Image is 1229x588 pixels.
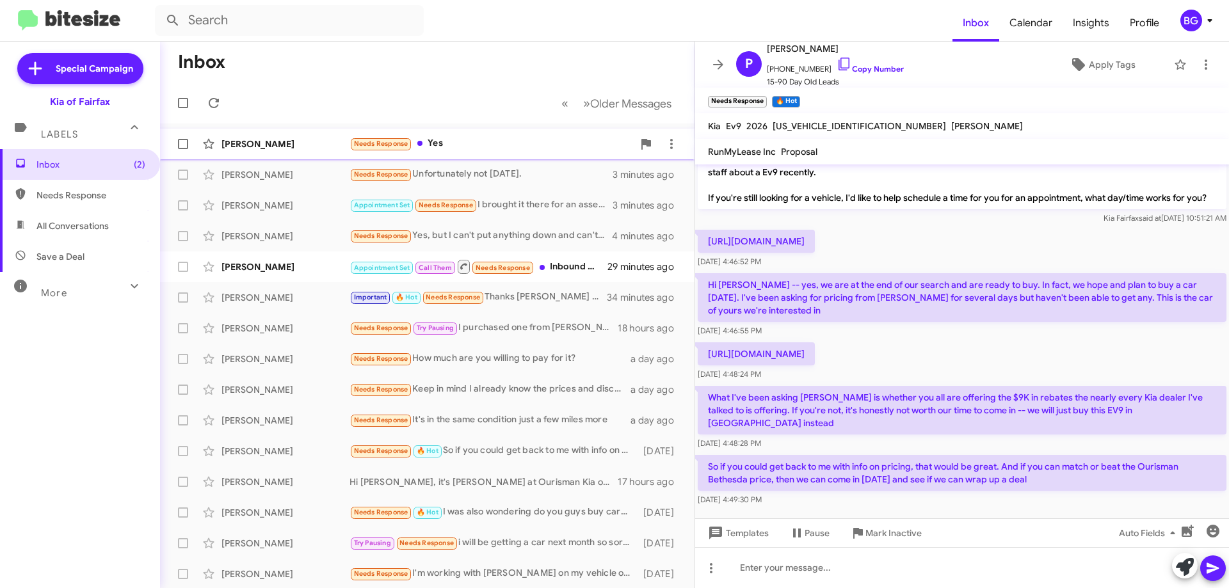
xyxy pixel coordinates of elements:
[354,416,408,424] span: Needs Response
[354,201,410,209] span: Appointment Set
[952,4,999,42] a: Inbox
[1109,521,1191,544] button: Auto Fields
[417,324,454,332] span: Try Pausing
[607,291,684,304] div: 34 minutes ago
[767,75,904,88] span: 15-90 Day Old Leads
[221,445,349,457] div: [PERSON_NAME]
[554,90,576,116] button: Previous
[607,260,684,273] div: 29 minutes ago
[613,199,684,212] div: 3 minutes ago
[354,354,408,363] span: Needs Response
[698,273,1226,322] p: Hi [PERSON_NAME] -- yes, we are at the end of our search and are ready to buy. In fact, we hope a...
[476,264,530,272] span: Needs Response
[41,287,67,299] span: More
[50,95,110,108] div: Kia of Fairfax
[36,219,109,232] span: All Conversations
[36,250,84,263] span: Save a Deal
[17,53,143,84] a: Special Campaign
[637,445,684,457] div: [DATE]
[745,54,753,74] span: P
[772,96,799,107] small: 🔥 Hot
[221,322,349,335] div: [PERSON_NAME]
[637,568,684,580] div: [DATE]
[698,495,762,504] span: [DATE] 4:49:30 PM
[590,97,671,111] span: Older Messages
[637,537,684,550] div: [DATE]
[1063,4,1120,42] a: Insights
[354,293,387,301] span: Important
[221,475,349,488] div: [PERSON_NAME]
[36,189,145,202] span: Needs Response
[1139,213,1161,223] span: said at
[583,95,590,111] span: »
[999,4,1063,42] a: Calendar
[417,508,438,516] span: 🔥 Hot
[773,120,946,132] span: [US_VEHICLE_IDENTIFICATION_NUMBER]
[781,146,817,157] span: Proposal
[354,232,408,240] span: Needs Response
[349,536,637,550] div: i will be getting a car next month so sorry
[698,455,1226,491] p: So if you could get back to me with info on pricing, that would be great. And if you can match or...
[618,322,684,335] div: 18 hours ago
[221,199,349,212] div: [PERSON_NAME]
[1119,521,1180,544] span: Auto Fields
[1089,53,1136,76] span: Apply Tags
[631,353,684,365] div: a day ago
[349,228,612,243] div: Yes, but I can't put anything down and can't go over a $550 note. I don't have room for negotiati...
[695,521,779,544] button: Templates
[178,52,225,72] h1: Inbox
[349,198,613,212] div: I brought it there for an assessment recently so you should be able to access that
[767,56,904,75] span: [PHONE_NUMBER]
[767,41,904,56] span: [PERSON_NAME]
[698,326,762,335] span: [DATE] 4:46:55 PM
[554,90,679,116] nav: Page navigation example
[779,521,840,544] button: Pause
[221,353,349,365] div: [PERSON_NAME]
[1036,53,1168,76] button: Apply Tags
[708,96,767,107] small: Needs Response
[1104,213,1226,223] span: Kia Fairfax [DATE] 10:51:21 AM
[705,521,769,544] span: Templates
[708,120,721,132] span: Kia
[426,293,480,301] span: Needs Response
[1169,10,1215,31] button: BG
[349,443,637,458] div: So if you could get back to me with info on pricing, that would be great. And if you can match or...
[221,383,349,396] div: [PERSON_NAME]
[354,539,391,547] span: Try Pausing
[349,413,631,427] div: It's in the same condition just a few miles more
[349,475,618,488] div: Hi [PERSON_NAME], it's [PERSON_NAME] at Ourisman Kia of [GEOGRAPHIC_DATA]. Just going through my ...
[221,230,349,242] div: [PERSON_NAME]
[561,95,568,111] span: «
[417,447,438,455] span: 🔥 Hot
[618,475,684,488] div: 17 hours ago
[349,351,631,366] div: How much are you willing to pay for it?
[354,324,408,332] span: Needs Response
[221,506,349,519] div: [PERSON_NAME]
[354,447,408,455] span: Needs Response
[221,537,349,550] div: [PERSON_NAME]
[36,158,145,171] span: Inbox
[354,264,410,272] span: Appointment Set
[805,521,830,544] span: Pause
[221,291,349,304] div: [PERSON_NAME]
[840,521,932,544] button: Mark Inactive
[951,120,1023,132] span: [PERSON_NAME]
[1120,4,1169,42] a: Profile
[613,168,684,181] div: 3 minutes ago
[631,383,684,396] div: a day ago
[746,120,767,132] span: 2026
[134,158,145,171] span: (2)
[56,62,133,75] span: Special Campaign
[419,264,452,272] span: Call Them
[349,258,607,274] div: Inbound Call
[349,136,633,151] div: Yes
[41,129,78,140] span: Labels
[698,369,761,379] span: [DATE] 4:48:24 PM
[698,148,1226,209] p: Hi [PERSON_NAME] it's [PERSON_NAME] at Ourisman Kia of [GEOGRAPHIC_DATA]. I saw you've been in to...
[708,146,776,157] span: RunMyLease Inc
[349,566,637,581] div: I'm working with [PERSON_NAME] on my vehicle of choice thank you though
[354,139,408,148] span: Needs Response
[865,521,922,544] span: Mark Inactive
